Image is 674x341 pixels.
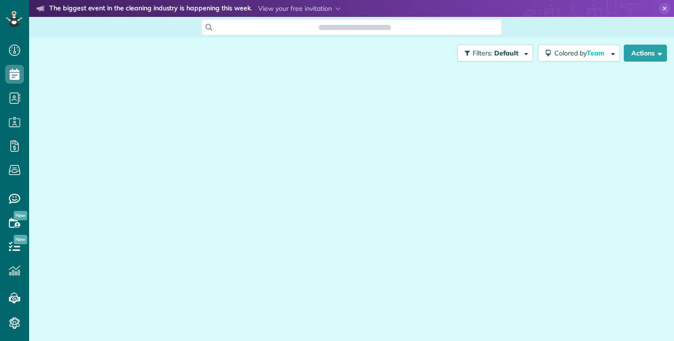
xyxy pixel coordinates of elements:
button: Filters: Default [457,45,533,62]
span: Search ZenMaid… [328,23,381,32]
button: Actions [624,45,667,62]
span: New [14,211,27,220]
span: Filters: [473,49,492,57]
strong: The biggest event in the cleaning industry is happening this week. [49,4,252,14]
span: New [14,235,27,244]
button: Colored byTeam [538,45,620,62]
span: Default [494,49,519,57]
span: Team [587,49,606,57]
span: Colored by [554,49,608,57]
a: Filters: Default [452,45,533,62]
